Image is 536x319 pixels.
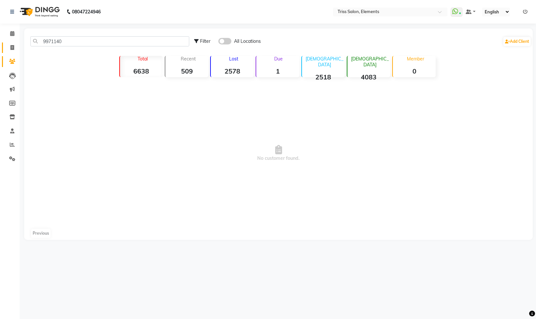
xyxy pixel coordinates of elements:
span: No customer found. [24,80,533,227]
p: Recent [168,56,208,62]
p: Total [123,56,163,62]
strong: 1 [256,67,299,75]
p: Lost [213,56,254,62]
span: All Locations [234,38,261,45]
strong: 2578 [211,67,254,75]
p: [DEMOGRAPHIC_DATA] [350,56,390,68]
strong: 4083 [347,73,390,81]
img: logo [17,3,61,21]
strong: 2518 [302,73,345,81]
span: Filter [200,38,210,44]
strong: 0 [393,67,436,75]
p: Due [258,56,299,62]
a: Add Client [503,37,531,46]
strong: 6638 [120,67,163,75]
strong: 509 [165,67,208,75]
b: 08047224946 [72,3,101,21]
p: Member [395,56,436,62]
p: [DEMOGRAPHIC_DATA] [305,56,345,68]
input: Search by Name/Mobile/Email/Code [30,36,189,46]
